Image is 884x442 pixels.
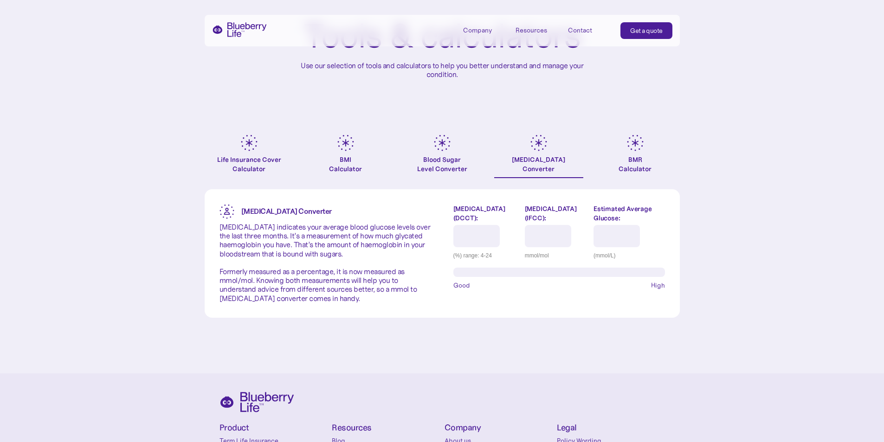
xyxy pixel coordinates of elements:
div: BMI Calculator [329,155,362,173]
a: home [212,22,267,37]
a: Get a quote [620,22,672,39]
div: (mmol/L) [594,251,665,260]
a: Contact [568,22,610,38]
h4: Company [445,423,553,432]
span: Good [453,281,470,290]
div: Blood Sugar Level Converter [417,155,467,173]
label: [MEDICAL_DATA] (IFCC): [525,204,587,223]
label: Estimated Average Glucose: [594,204,665,223]
h4: Resources [332,423,440,432]
p: [MEDICAL_DATA] indicates your average blood glucose levels over the last three months. It’s a mea... [219,223,431,303]
div: BMR Calculator [619,155,652,173]
label: [MEDICAL_DATA] (DCCT): [453,204,518,223]
a: BMRCalculator [591,135,680,178]
span: High [651,281,665,290]
div: Life Insurance Cover Calculator [205,155,294,173]
div: mmol/mol [525,251,587,260]
div: Resources [516,26,547,34]
div: Contact [568,26,592,34]
a: [MEDICAL_DATA]Converter [494,135,583,178]
h4: Product [219,423,328,432]
strong: [MEDICAL_DATA] Converter [241,206,332,216]
div: (%) range: 4-24 [453,251,518,260]
p: Use our selection of tools and calculators to help you better understand and manage your condition. [294,61,591,79]
a: Blood SugarLevel Converter [398,135,487,178]
div: Get a quote [630,26,663,35]
div: Resources [516,22,557,38]
h1: Tools & calculators [303,19,581,54]
a: BMICalculator [301,135,390,178]
a: Life Insurance Cover Calculator [205,135,294,178]
div: [MEDICAL_DATA] Converter [512,155,565,173]
div: Company [463,26,492,34]
h4: Legal [557,423,665,432]
div: Company [463,22,505,38]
